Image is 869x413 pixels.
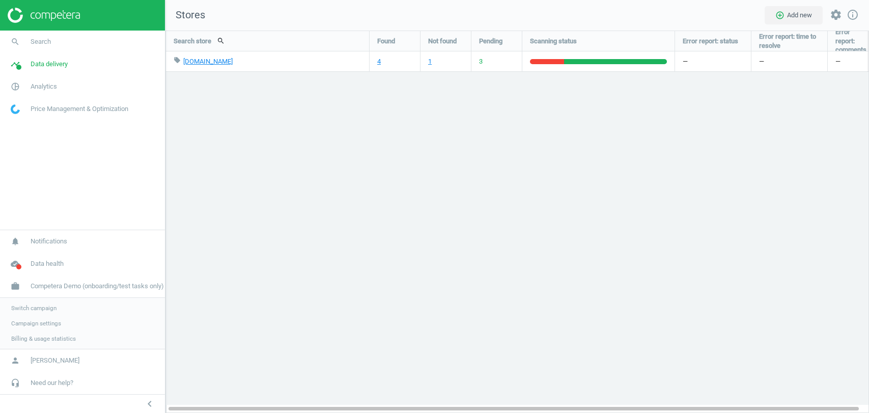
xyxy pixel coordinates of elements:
[183,58,233,65] a: [DOMAIN_NAME]
[6,373,25,393] i: headset_mic
[144,398,156,410] i: chevron_left
[31,378,73,388] span: Need our help?
[377,57,381,66] a: 4
[530,37,577,46] span: Scanning status
[174,57,181,64] i: local_offer
[31,37,51,46] span: Search
[479,37,502,46] span: Pending
[31,259,64,268] span: Data health
[759,32,820,50] span: Error report: time to resolve
[11,319,61,327] span: Campaign settings
[428,57,432,66] a: 1
[6,277,25,296] i: work
[8,8,80,23] img: ajHJNr6hYgQAAAAASUVORK5CYII=
[765,6,823,24] button: add_circle_outlineAdd new
[31,356,79,365] span: [PERSON_NAME]
[825,4,847,26] button: settings
[759,57,764,66] span: —
[11,104,20,114] img: wGWNvw8QSZomAAAAABJRU5ErkJggg==
[775,11,784,20] i: add_circle_outline
[31,104,128,114] span: Price Management & Optimization
[683,37,738,46] span: Error report: status
[166,31,369,51] div: Search store
[847,9,859,21] i: info_outline
[830,9,842,21] i: settings
[479,57,483,66] span: 3
[31,60,68,69] span: Data delivery
[31,282,164,291] span: Competera Demo (onboarding/test tasks only)
[11,335,76,343] span: Billing & usage statistics
[6,351,25,370] i: person
[165,8,205,22] span: Stores
[11,304,57,312] span: Switch campaign
[377,37,395,46] span: Found
[6,254,25,273] i: cloud_done
[6,54,25,74] i: timeline
[6,77,25,96] i: pie_chart_outlined
[137,397,162,410] button: chevron_left
[675,51,751,71] div: —
[31,82,57,91] span: Analytics
[6,32,25,51] i: search
[847,9,859,22] a: info_outline
[31,237,67,246] span: Notifications
[6,232,25,251] i: notifications
[211,32,231,49] button: search
[428,37,457,46] span: Not found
